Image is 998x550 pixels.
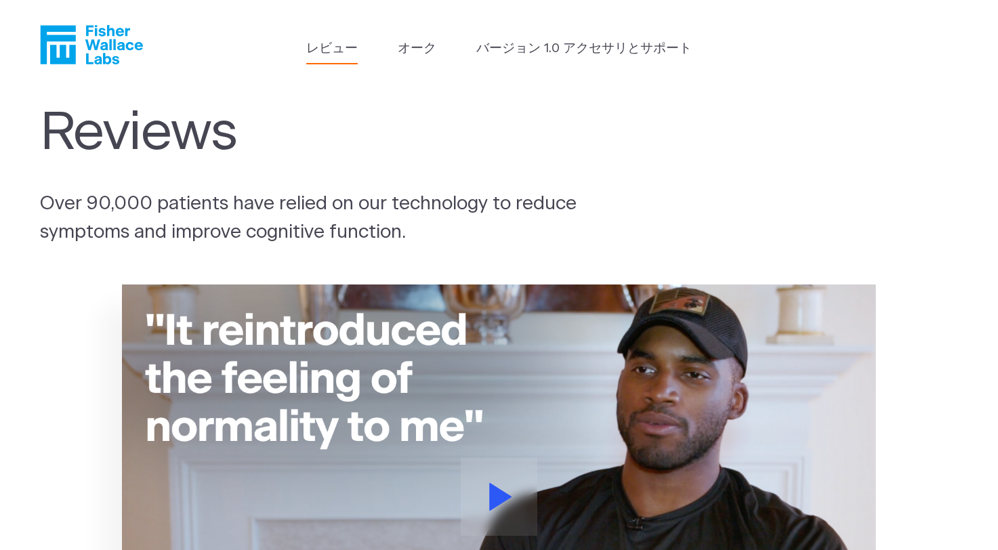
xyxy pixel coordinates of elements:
h1: Reviews [40,102,604,165]
p: Over 90,000 patients have relied on our technology to reduce symptoms and improve cognitive funct... [40,190,632,247]
a: フィッシャー・ウォレス [40,25,143,64]
svg: Play [489,483,512,511]
a: バージョン 1.0 アクセサリとサポート [476,39,692,58]
a: レビュー [306,39,358,58]
a: オーク [398,39,436,58]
